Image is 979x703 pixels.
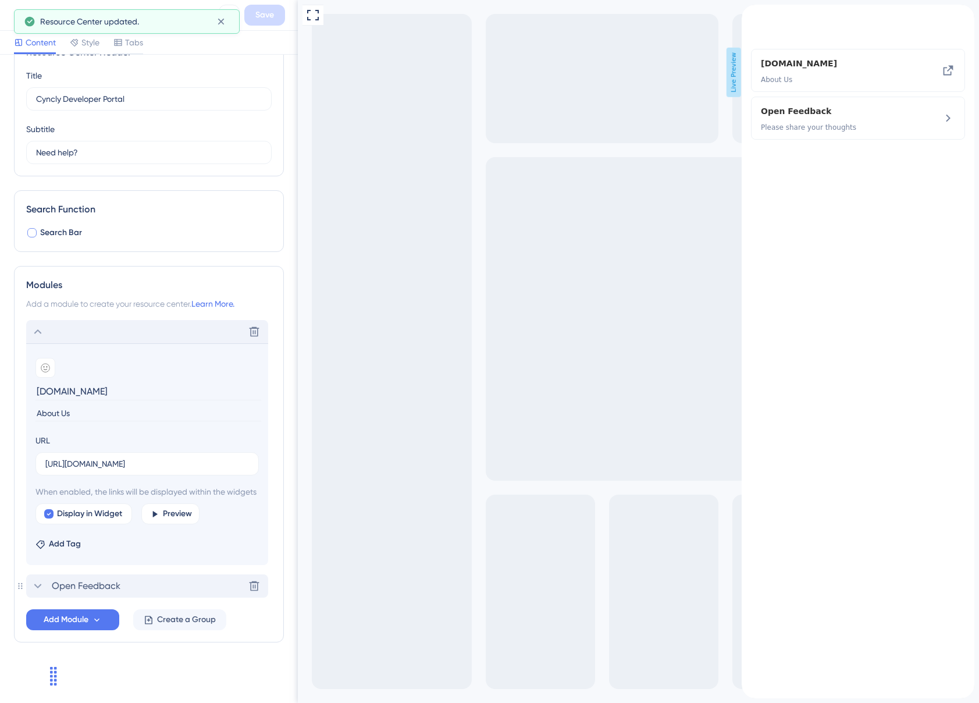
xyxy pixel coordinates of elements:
[83,6,87,15] div: 3
[141,503,200,524] button: Preview
[163,507,192,521] span: Preview
[191,299,234,308] a: Learn More.
[40,15,139,29] span: Resource Center updated.
[24,3,75,17] span: Need Help?
[35,434,50,448] div: URL
[57,507,122,521] span: Display in Widget
[255,8,274,22] span: Save
[44,613,88,627] span: Add Module
[36,146,262,159] input: Description
[19,118,175,127] span: Please share your thoughts
[35,485,259,499] span: When enabled, the links will be displayed within the widgets
[26,278,272,292] div: Modules
[19,100,175,127] div: Open Feedback
[26,574,272,598] div: Open Feedback
[35,537,81,551] button: Add Tag
[19,52,175,66] span: [DOMAIN_NAME]
[157,613,216,627] span: Create a Group
[26,122,55,136] div: Subtitle
[37,7,214,23] div: Developer Portal
[26,299,191,308] span: Add a module to create your resource center.
[26,609,119,630] button: Add Module
[52,579,120,593] span: Open Feedback
[26,203,272,216] div: Search Function
[36,93,257,105] input: Title
[244,5,285,26] button: Save
[35,382,261,400] input: Header
[26,35,56,49] span: Content
[81,35,99,49] span: Style
[19,100,175,113] span: Open Feedback
[45,457,249,470] input: your.website.com/path
[26,69,42,83] div: Title
[125,35,143,49] span: Tabs
[44,659,63,694] div: Drag
[49,537,81,551] span: Add Tag
[40,226,82,240] span: Search Bar
[35,406,261,421] input: Description
[19,52,175,80] div: Cyncly.com
[429,48,443,97] span: Live Preview
[133,609,226,630] button: Create a Group
[19,70,175,80] span: About Us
